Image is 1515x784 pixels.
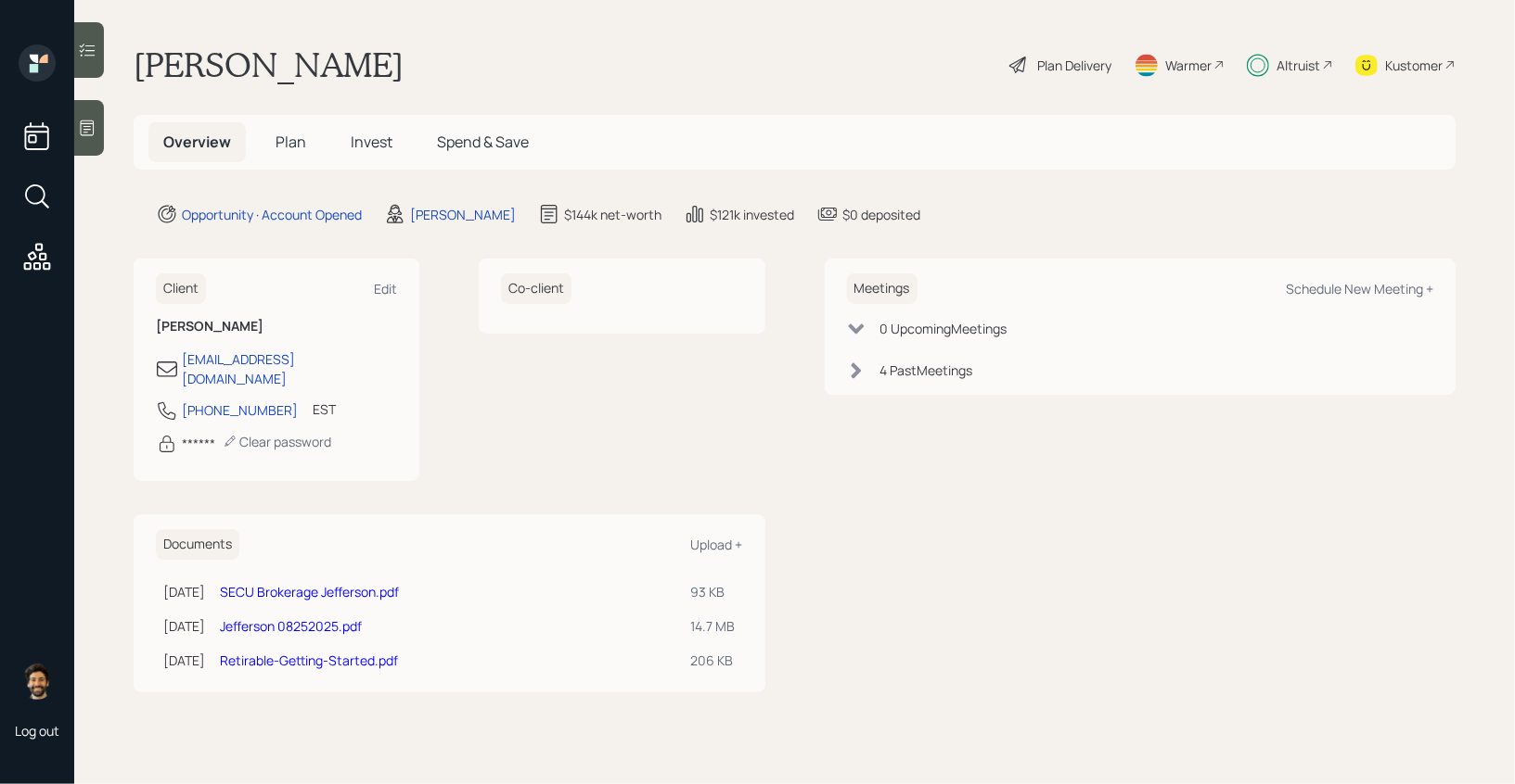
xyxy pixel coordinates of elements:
[156,529,239,560] h6: Documents
[220,651,398,669] a: Retirable-Getting-Started.pdf
[501,273,571,304] h6: Co-client
[374,280,397,297] div: Edit
[1037,56,1111,75] div: Plan Delivery
[156,273,206,304] h6: Client
[1286,280,1433,297] div: Schedule New Meeting +
[220,617,362,635] a: Jefferson 08252025.pdf
[1165,56,1212,75] div: Warmer
[276,132,306,152] span: Plan
[163,651,205,670] div: [DATE]
[691,536,743,553] div: Upload +
[710,205,794,224] div: $121k invested
[163,616,205,636] div: [DATE]
[134,44,404,85] h1: [PERSON_NAME]
[880,319,1008,338] div: 0 Upcoming Meeting s
[691,651,736,670] div: 206 KB
[19,663,56,700] img: eric-schwartz-headshot.png
[437,132,529,152] span: Spend & Save
[351,132,392,152] span: Invest
[163,582,205,601] div: [DATE]
[842,205,920,224] div: $0 deposited
[220,583,399,601] a: SECU Brokerage Jefferson.pdf
[410,205,516,224] div: [PERSON_NAME]
[156,319,397,335] h6: [PERSON_NAME]
[182,349,397,388] div: [EMAIL_ADDRESS][DOMAIN_NAME]
[223,433,331,450] div: Clear password
[182,205,362,224] div: Opportunity · Account Opened
[15,722,59,740] div: Log out
[847,273,918,304] h6: Meetings
[880,360,973,380] div: 4 Past Meeting s
[313,399,336,419] div: EST
[182,400,298,420] div: [PHONE_NUMBER]
[1385,56,1443,75] div: Kustomer
[691,582,736,601] div: 93 KB
[691,616,736,636] div: 14.7 MB
[1277,56,1320,75] div: Altruist
[564,205,661,224] div: $144k net-worth
[163,132,231,152] span: Overview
